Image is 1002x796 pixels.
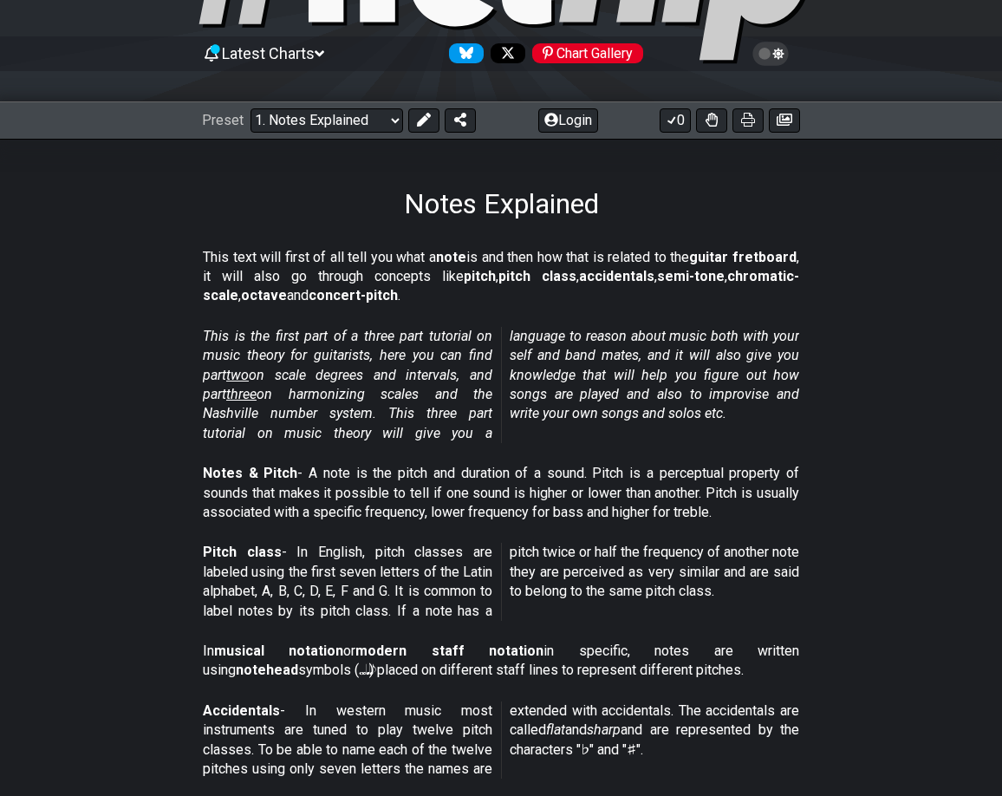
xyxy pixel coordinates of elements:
h1: Notes Explained [404,187,599,220]
strong: octave [241,287,287,303]
strong: accidentals [579,268,654,284]
p: In or in specific, notes are written using symbols (𝅝 𝅗𝅥 𝅘𝅥 𝅘𝅥𝅮) placed on different staff lines to r... [203,642,799,681]
p: - In western music most instruments are tuned to play twelve pitch classes. To be able to name ea... [203,701,799,780]
em: sharp [587,721,621,738]
span: Preset [202,112,244,128]
strong: Accidentals [203,702,280,719]
strong: notehead [236,662,298,678]
p: - A note is the pitch and duration of a sound. Pitch is a perceptual property of sounds that make... [203,464,799,522]
span: Toggle light / dark theme [761,46,781,62]
span: two [226,367,249,383]
em: flat [546,721,565,738]
button: Share Preset [445,108,476,133]
a: Follow #fretflip at X [484,43,525,63]
strong: note [436,249,466,265]
span: three [226,386,257,402]
strong: Notes & Pitch [203,465,297,481]
strong: guitar fretboard [689,249,797,265]
button: Login [538,108,598,133]
button: Toggle Dexterity for all fretkits [696,108,727,133]
strong: modern staff notation [355,643,543,659]
p: - In English, pitch classes are labeled using the first seven letters of the Latin alphabet, A, B... [203,543,799,621]
button: Print [732,108,764,133]
em: This is the first part of a three part tutorial on music theory for guitarists, here you can find... [203,328,799,441]
button: Create image [769,108,800,133]
span: Latest Charts [222,44,315,62]
strong: musical notation [214,643,343,659]
button: 0 [660,108,691,133]
a: #fretflip at Pinterest [525,43,643,63]
strong: pitch class [498,268,576,284]
strong: Pitch class [203,544,282,560]
strong: semi-tone [657,268,725,284]
button: Edit Preset [408,108,439,133]
p: This text will first of all tell you what a is and then how that is related to the , it will also... [203,248,799,306]
a: Follow #fretflip at Bluesky [442,43,484,63]
strong: concert-pitch [309,287,398,303]
div: Chart Gallery [532,43,643,63]
select: Preset [250,108,403,133]
strong: pitch [464,268,496,284]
